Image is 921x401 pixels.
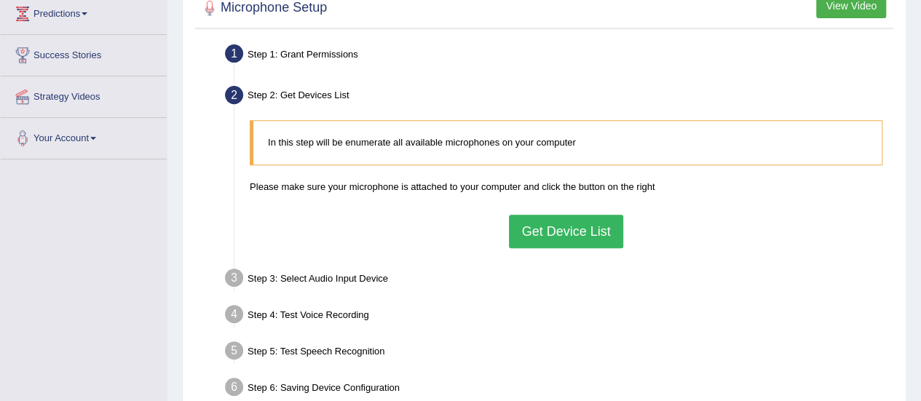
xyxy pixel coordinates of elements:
a: Success Stories [1,35,167,71]
div: Step 4: Test Voice Recording [218,301,899,333]
a: Your Account [1,118,167,154]
div: Step 2: Get Devices List [218,82,899,114]
blockquote: In this step will be enumerate all available microphones on your computer [250,120,882,164]
div: Step 5: Test Speech Recognition [218,337,899,369]
div: Step 1: Grant Permissions [218,40,899,72]
p: Please make sure your microphone is attached to your computer and click the button on the right [250,180,882,194]
a: Strategy Videos [1,76,167,113]
div: Step 3: Select Audio Input Device [218,264,899,296]
button: Get Device List [509,215,622,248]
